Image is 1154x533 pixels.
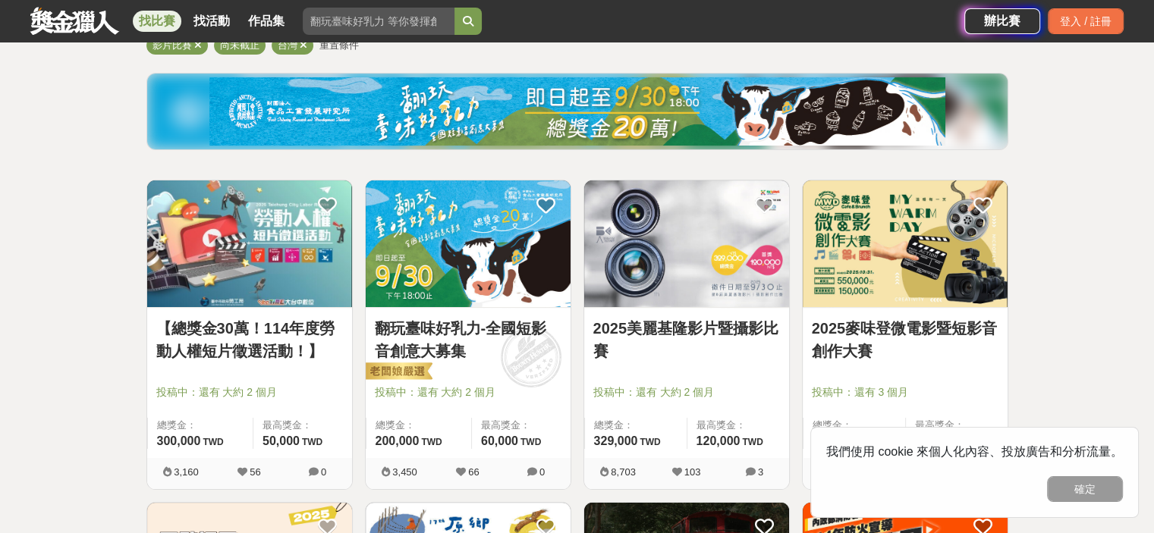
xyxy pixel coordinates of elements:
span: 103 [684,466,701,478]
span: TWD [302,437,322,447]
img: Cover Image [147,180,352,307]
span: TWD [203,437,223,447]
a: 找比賽 [133,11,181,32]
span: 最高獎金： [696,418,780,433]
span: 尚未截止 [220,39,259,51]
a: 2025美麗基隆影片暨攝影比賽 [593,317,780,362]
span: 影片比賽 [153,39,192,51]
span: 56 [250,466,260,478]
span: 最高獎金： [481,418,561,433]
span: 3 [758,466,763,478]
span: 投稿中：還有 大約 2 個月 [156,384,343,400]
span: 最高獎金： [263,418,343,433]
span: 66 [468,466,479,478]
span: 300,000 [157,434,201,447]
span: 投稿中：還有 大約 2 個月 [375,384,561,400]
span: TWD [640,437,660,447]
a: 找活動 [187,11,236,32]
span: 120,000 [696,434,741,447]
span: 329,000 [594,434,638,447]
img: Cover Image [366,180,571,307]
span: 最高獎金： [915,418,998,433]
div: 登入 / 註冊 [1048,8,1124,34]
span: 總獎金： [376,418,462,433]
span: 台灣 [278,39,297,51]
span: 我們使用 cookie 來個人化內容、投放廣告和分析流量。 [826,445,1123,458]
span: 0 [539,466,545,478]
button: 確定 [1047,476,1123,502]
span: 50,000 [263,434,300,447]
span: 總獎金： [594,418,678,433]
span: 0 [321,466,326,478]
span: 3,450 [392,466,417,478]
span: 8,703 [611,466,636,478]
a: Cover Image [584,180,789,308]
span: 投稿中：還有 3 個月 [812,384,998,400]
img: Cover Image [803,180,1008,307]
img: Cover Image [584,180,789,307]
span: 總獎金： [157,418,244,433]
input: 翻玩臺味好乳力 等你發揮創意！ [303,8,454,35]
a: 翻玩臺味好乳力-全國短影音創意大募集 [375,317,561,362]
a: Cover Image [803,180,1008,308]
span: TWD [421,437,442,447]
span: 投稿中：還有 大約 2 個月 [593,384,780,400]
img: bbde9c48-f993-4d71-8b4e-c9f335f69c12.jpg [209,77,945,146]
a: Cover Image [366,180,571,308]
span: 3,160 [174,466,199,478]
span: 60,000 [481,434,518,447]
span: TWD [520,437,541,447]
span: 總獎金： [813,418,896,433]
a: 【總獎金30萬！114年度勞動人權短片徵選活動！】 [156,317,343,362]
a: Cover Image [147,180,352,308]
span: TWD [742,437,763,447]
a: 2025麥味登微電影暨短影音創作大賽 [812,317,998,362]
a: 作品集 [242,11,291,32]
span: 重置條件 [319,39,359,51]
img: 老闆娘嚴選 [363,362,432,383]
span: 200,000 [376,434,420,447]
a: 辦比賽 [964,8,1040,34]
